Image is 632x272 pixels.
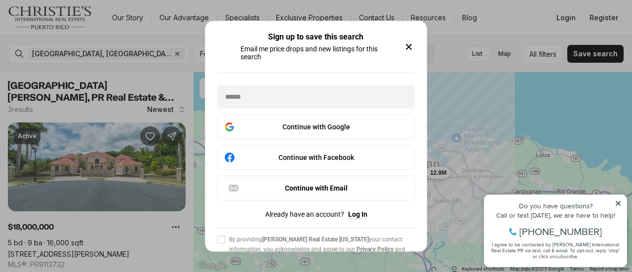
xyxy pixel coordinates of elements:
[262,235,369,242] b: [PERSON_NAME] Real Estate [US_STATE]
[10,32,143,39] div: Call or text [DATE], we are here to help!
[240,44,391,60] p: Email me price drops and new listings for this search
[217,114,415,139] button: Continue with Google
[268,33,363,40] h2: Sign up to save this search
[12,61,141,79] span: I agree to be contacted by [PERSON_NAME] International Real Estate PR via text, call & email. To ...
[228,182,404,194] div: Continue with Email
[217,145,415,169] button: Continue with Facebook
[348,210,367,218] button: Log In
[224,120,408,132] div: Continue with Google
[224,151,408,163] div: Continue with Facebook
[356,245,394,252] a: Privacy Policy
[10,22,143,29] div: Do you have questions?
[40,46,123,56] span: [PHONE_NUMBER]
[265,210,344,218] span: Already have an account?
[217,175,415,200] button: Continue with Email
